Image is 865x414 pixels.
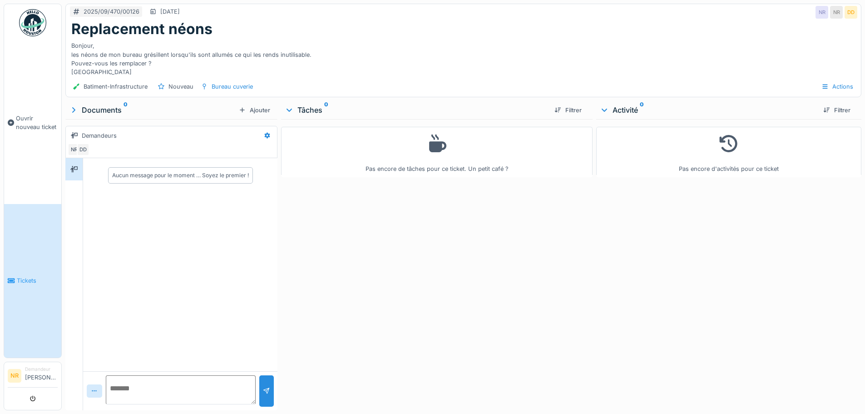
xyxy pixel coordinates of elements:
[602,131,855,173] div: Pas encore d'activités pour ce ticket
[71,20,213,38] h1: Replacement néons
[160,7,180,16] div: [DATE]
[4,204,61,358] a: Tickets
[817,80,857,93] div: Actions
[77,143,89,156] div: DD
[25,366,58,385] li: [PERSON_NAME]
[84,7,139,16] div: 2025/09/470/00126
[82,131,117,140] div: Demandeurs
[8,369,21,383] li: NR
[16,114,58,131] span: Ouvrir nouveau ticket
[845,6,857,19] div: DD
[71,38,855,76] div: Bonjour, les néons de mon bureau grésillent lorsqu'ils sont allumés ce qui les rends inutilisable...
[4,41,61,204] a: Ouvrir nouveau ticket
[551,104,585,116] div: Filtrer
[8,366,58,388] a: NR Demandeur[PERSON_NAME]
[820,104,854,116] div: Filtrer
[124,105,128,115] sup: 0
[600,105,816,115] div: Activité
[84,82,148,91] div: Batiment-Infrastructure
[640,105,644,115] sup: 0
[25,366,58,373] div: Demandeur
[816,6,828,19] div: NR
[69,105,235,115] div: Documents
[68,143,80,156] div: NR
[168,82,193,91] div: Nouveau
[830,6,843,19] div: NR
[285,105,547,115] div: Tâches
[19,9,46,36] img: Badge_color-CXgf-gQk.svg
[235,104,274,116] div: Ajouter
[324,105,328,115] sup: 0
[112,171,249,180] div: Aucun message pour le moment … Soyez le premier !
[212,82,253,91] div: Bureau cuverie
[17,276,58,285] span: Tickets
[287,131,586,173] div: Pas encore de tâches pour ce ticket. Un petit café ?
